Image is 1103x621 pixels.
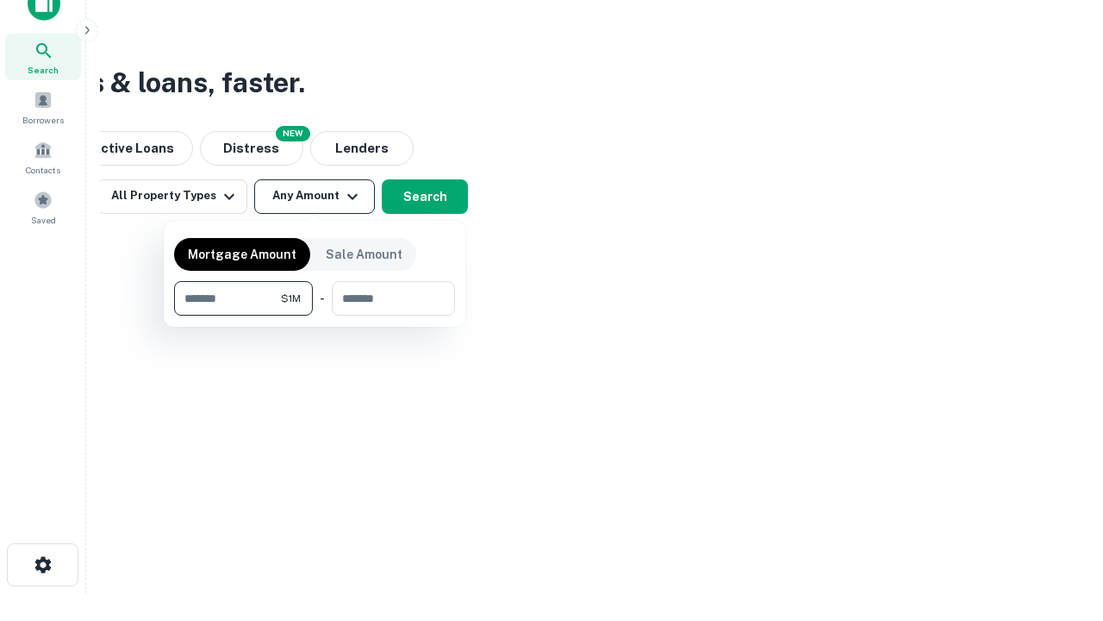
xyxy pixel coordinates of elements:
[320,281,325,316] div: -
[326,245,402,264] p: Sale Amount
[281,291,301,306] span: $1M
[1017,483,1103,566] iframe: Chat Widget
[188,245,296,264] p: Mortgage Amount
